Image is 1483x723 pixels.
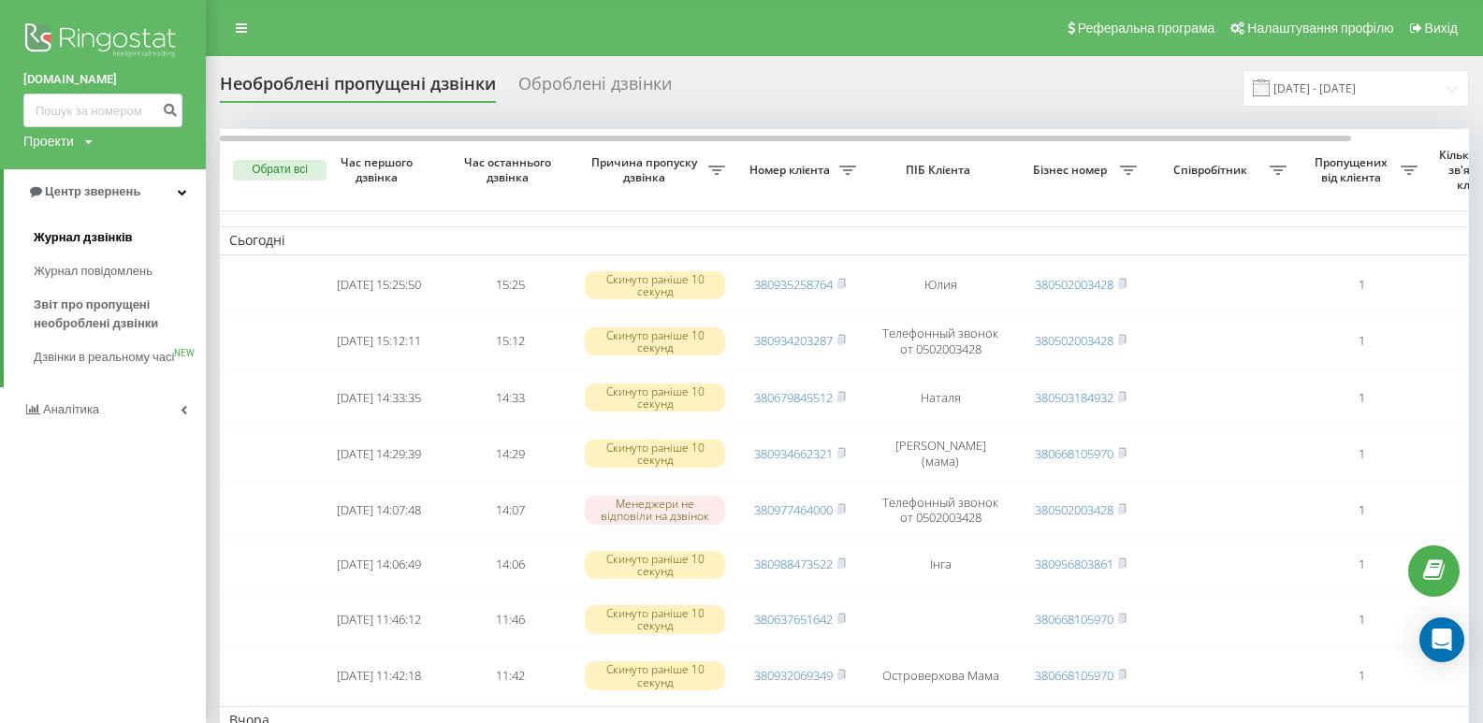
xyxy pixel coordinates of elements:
[744,163,839,178] span: Номер клієнта
[585,155,708,184] span: Причина пропуску дзвінка
[1296,484,1427,536] td: 1
[34,296,196,333] span: Звіт про пропущені необроблені дзвінки
[754,667,833,684] a: 380932069349
[1035,332,1113,349] a: 380502003428
[45,184,140,198] span: Центр звернень
[34,254,206,288] a: Журнал повідомлень
[754,332,833,349] a: 380934203287
[865,259,1015,311] td: Юлия
[754,501,833,518] a: 380977464000
[4,169,206,214] a: Центр звернень
[34,288,206,340] a: Звіт про пропущені необроблені дзвінки
[1078,21,1215,36] span: Реферальна програма
[1156,163,1270,178] span: Співробітник
[1035,667,1113,684] a: 380668105970
[754,445,833,462] a: 380934662321
[1296,259,1427,311] td: 1
[444,427,575,480] td: 14:29
[43,402,99,416] span: Аналiтика
[220,74,496,103] div: Необроблені пропущені дзвінки
[585,440,725,468] div: Скинуто раніше 10 секунд
[1035,389,1113,406] a: 380503184932
[585,605,725,633] div: Скинуто раніше 10 секунд
[34,340,206,374] a: Дзвінки в реальному часіNEW
[313,315,444,368] td: [DATE] 15:12:11
[328,155,429,184] span: Час першого дзвінка
[1035,276,1113,293] a: 380502003428
[1296,541,1427,590] td: 1
[444,650,575,702] td: 11:42
[754,389,833,406] a: 380679845512
[444,315,575,368] td: 15:12
[34,262,153,281] span: Журнал повідомлень
[1247,21,1393,36] span: Налаштування профілю
[754,611,833,628] a: 380637651642
[754,276,833,293] a: 380935258764
[865,315,1015,368] td: Телефонный звонок от 0502003428
[34,221,206,254] a: Журнал дзвінків
[585,551,725,579] div: Скинуто раніше 10 секунд
[1025,163,1120,178] span: Бізнес номер
[1035,501,1113,518] a: 380502003428
[444,259,575,311] td: 15:25
[1296,427,1427,480] td: 1
[444,541,575,590] td: 14:06
[518,74,672,103] div: Оброблені дзвінки
[23,132,74,151] div: Проекти
[585,327,725,355] div: Скинуто раніше 10 секунд
[881,163,999,178] span: ПІБ Клієнта
[585,383,725,412] div: Скинуто раніше 10 секунд
[865,484,1015,536] td: Телефонный звонок от 0502003428
[34,228,133,247] span: Журнал дзвінків
[1305,155,1401,184] span: Пропущених від клієнта
[1296,593,1427,645] td: 1
[585,661,725,689] div: Скинуто раніше 10 секунд
[313,541,444,590] td: [DATE] 14:06:49
[1035,611,1113,628] a: 380668105970
[23,94,182,127] input: Пошук за номером
[1296,371,1427,424] td: 1
[1035,445,1113,462] a: 380668105970
[865,541,1015,590] td: Інга
[313,259,444,311] td: [DATE] 15:25:50
[313,650,444,702] td: [DATE] 11:42:18
[313,593,444,645] td: [DATE] 11:46:12
[865,371,1015,424] td: Наталя
[444,371,575,424] td: 14:33
[23,70,182,89] a: [DOMAIN_NAME]
[754,556,833,572] a: 380988473522
[1296,315,1427,368] td: 1
[313,371,444,424] td: [DATE] 14:33:35
[1296,650,1427,702] td: 1
[313,427,444,480] td: [DATE] 14:29:39
[1035,556,1113,572] a: 380956803861
[444,484,575,536] td: 14:07
[585,271,725,299] div: Скинуто раніше 10 секунд
[1419,617,1464,662] div: Open Intercom Messenger
[444,593,575,645] td: 11:46
[313,484,444,536] td: [DATE] 14:07:48
[34,348,174,367] span: Дзвінки в реальному часі
[1425,21,1458,36] span: Вихід
[865,427,1015,480] td: [PERSON_NAME] (мама)
[23,19,182,65] img: Ringostat logo
[459,155,560,184] span: Час останнього дзвінка
[865,650,1015,702] td: Островерхова Мама
[233,160,327,181] button: Обрати всі
[585,496,725,524] div: Менеджери не відповіли на дзвінок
